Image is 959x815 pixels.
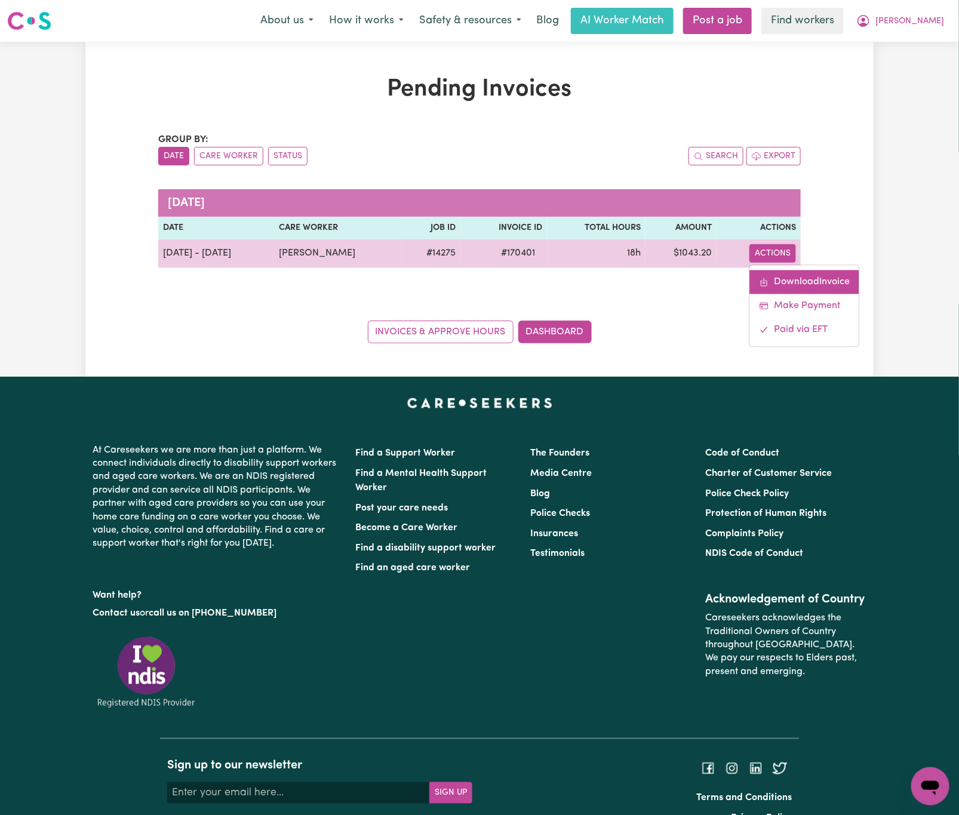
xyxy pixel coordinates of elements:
[402,217,460,239] th: Job ID
[717,217,801,239] th: Actions
[746,147,801,165] button: Export
[494,246,543,260] span: # 170401
[355,503,448,513] a: Post your care needs
[696,793,792,802] a: Terms and Conditions
[158,189,801,217] caption: [DATE]
[706,509,827,518] a: Protection of Human Rights
[530,489,550,499] a: Blog
[158,135,208,144] span: Group by:
[761,8,844,34] a: Find workers
[402,239,460,268] td: # 14275
[274,239,402,268] td: [PERSON_NAME]
[548,217,646,239] th: Total Hours
[875,15,944,28] span: [PERSON_NAME]
[355,469,487,493] a: Find a Mental Health Support Worker
[355,448,455,458] a: Find a Support Worker
[706,489,789,499] a: Police Check Policy
[706,607,866,683] p: Careseekers acknowledges the Traditional Owners of Country throughout [GEOGRAPHIC_DATA]. We pay o...
[158,217,274,239] th: Date
[773,763,787,773] a: Follow Careseekers on Twitter
[725,763,739,773] a: Follow Careseekers on Instagram
[706,529,784,539] a: Complaints Policy
[706,448,780,458] a: Code of Conduct
[7,10,51,32] img: Careseekers logo
[411,8,529,33] button: Safety & resources
[749,265,860,347] div: Actions
[750,318,859,342] a: Mark invoice #170401 as paid via EFT
[158,75,801,104] h1: Pending Invoices
[274,217,402,239] th: Care Worker
[706,549,804,558] a: NDIS Code of Conduct
[706,592,866,607] h2: Acknowledgement of Country
[646,239,717,268] td: $ 1043.20
[93,584,341,602] p: Want help?
[683,8,752,34] a: Post a job
[7,7,51,35] a: Careseekers logo
[355,523,457,533] a: Become a Care Worker
[93,608,140,618] a: Contact us
[530,549,585,558] a: Testimonials
[571,8,674,34] a: AI Worker Match
[429,782,472,804] button: Subscribe
[167,758,472,773] h2: Sign up to our newsletter
[646,217,717,239] th: Amount
[688,147,743,165] button: Search
[321,8,411,33] button: How it works
[530,469,592,478] a: Media Centre
[93,635,200,709] img: Registered NDIS provider
[750,294,859,318] a: Make Payment
[461,217,548,239] th: Invoice ID
[355,543,496,553] a: Find a disability support worker
[407,398,552,408] a: Careseekers home page
[529,8,566,34] a: Blog
[911,767,949,805] iframe: Button to launch messaging window
[194,147,263,165] button: sort invoices by care worker
[749,244,796,263] button: Actions
[158,147,189,165] button: sort invoices by date
[158,239,274,268] td: [DATE] - [DATE]
[355,563,470,573] a: Find an aged care worker
[749,763,763,773] a: Follow Careseekers on LinkedIn
[253,8,321,33] button: About us
[701,763,715,773] a: Follow Careseekers on Facebook
[518,321,592,343] a: Dashboard
[149,608,276,618] a: call us on [PHONE_NUMBER]
[530,448,589,458] a: The Founders
[627,248,641,258] span: 18 hours
[268,147,308,165] button: sort invoices by paid status
[750,270,859,294] a: Download invoice #170401
[167,782,430,804] input: Enter your email here...
[706,469,832,478] a: Charter of Customer Service
[368,321,514,343] a: Invoices & Approve Hours
[849,8,952,33] button: My Account
[530,529,578,539] a: Insurances
[93,602,341,625] p: or
[530,509,590,518] a: Police Checks
[93,439,341,555] p: At Careseekers we are more than just a platform. We connect individuals directly to disability su...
